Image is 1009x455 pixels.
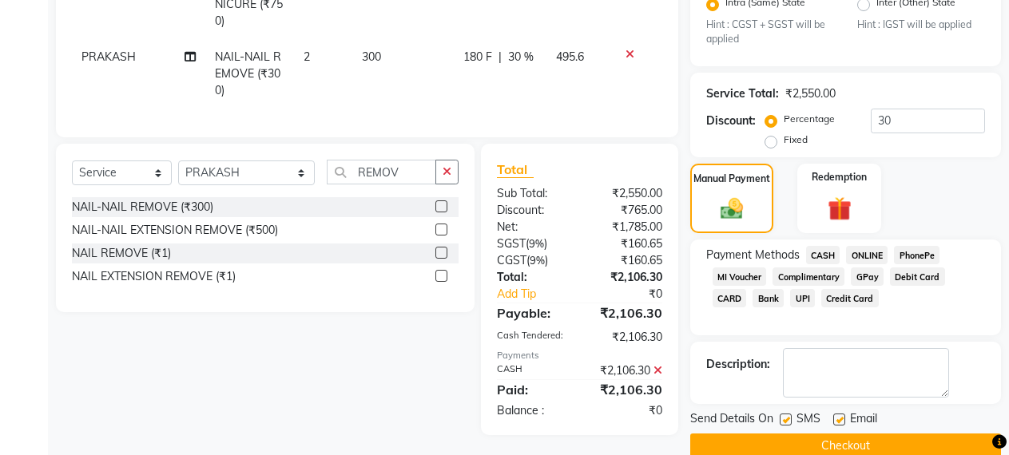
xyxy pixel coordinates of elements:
[785,85,836,102] div: ₹2,550.00
[72,222,278,239] div: NAIL-NAIL EXTENSION REMOVE (₹500)
[485,269,579,286] div: Total:
[485,303,579,322] div: Payable:
[706,356,770,373] div: Description:
[820,194,860,224] img: _gift.svg
[579,402,673,419] div: ₹0
[706,18,834,47] small: Hint : CGST + SGST will be applied
[579,202,673,219] div: ₹765.00
[579,235,673,252] div: ₹160.65
[579,303,673,322] div: ₹2,106.30
[806,246,840,264] span: CASH
[579,252,673,269] div: ₹160.65
[579,219,673,235] div: ₹1,785.00
[595,286,674,303] div: ₹0
[857,18,985,32] small: Hint : IGST will be applied
[497,253,526,267] span: CGST
[304,49,310,64] span: 2
[327,160,437,184] input: Search or Scan
[485,402,579,419] div: Balance :
[796,410,820,430] span: SMS
[706,247,800,263] span: Payment Methods
[463,49,492,65] span: 180 F
[784,112,835,126] label: Percentage
[890,267,945,286] span: Debit Card
[497,236,526,251] span: SGST
[713,267,767,286] span: MI Voucher
[784,133,808,147] label: Fixed
[497,349,662,362] div: Payments
[706,85,779,102] div: Service Total:
[846,246,888,264] span: ONLINE
[215,49,281,97] span: NAIL-NAIL REMOVE (₹300)
[497,161,534,178] span: Total
[485,202,579,219] div: Discount:
[713,196,750,221] img: _cash.svg
[753,289,784,307] span: Bank
[821,289,879,307] span: Credit Card
[773,267,844,286] span: Complimentary
[529,237,544,250] span: 9%
[690,410,773,430] span: Send Details On
[579,329,673,346] div: ₹2,106.30
[508,49,534,65] span: 30 %
[72,245,171,262] div: NAIL REMOVE (₹1)
[72,268,236,285] div: NAIL EXTENSION REMOVE (₹1)
[485,219,579,235] div: Net:
[579,185,673,202] div: ₹2,550.00
[579,362,673,379] div: ₹2,106.30
[790,289,815,307] span: UPI
[693,172,770,186] label: Manual Payment
[556,49,584,64] span: 495.6
[713,289,747,307] span: CARD
[530,254,545,267] span: 9%
[485,362,579,379] div: CASH
[485,185,579,202] div: Sub Total:
[851,267,884,286] span: GPay
[485,286,595,303] a: Add Tip
[894,246,939,264] span: PhonePe
[485,380,579,399] div: Paid:
[499,49,502,65] span: |
[72,199,213,216] div: NAIL-NAIL REMOVE (₹300)
[81,49,136,64] span: PRAKASH
[485,329,579,346] div: Cash Tendered:
[485,235,579,252] div: ( )
[850,410,877,430] span: Email
[579,380,673,399] div: ₹2,106.30
[812,170,867,184] label: Redemption
[485,252,579,269] div: ( )
[706,113,756,129] div: Discount:
[362,49,381,64] span: 300
[579,269,673,286] div: ₹2,106.30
